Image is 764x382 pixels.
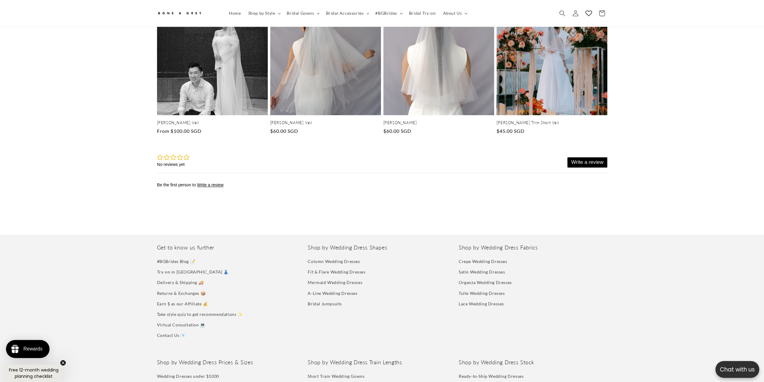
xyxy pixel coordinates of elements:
summary: #BGBrides [372,7,405,20]
a: Ready-to-Ship Wedding Dresses [459,372,524,381]
a: Mermaid Wedding Dresses [308,277,362,288]
p: Chat with us [715,365,759,374]
a: Fit & Flare Wedding Dresses [308,267,365,277]
button: Open chatbox [715,361,759,378]
summary: Shop by Style [244,7,283,20]
button: Close teaser [60,360,66,366]
span: Bridal Accessories [326,11,364,16]
a: Contact Us 📧 [157,330,186,341]
a: Take style quiz to get recommendations ✨ [157,309,243,319]
a: Bridal Try-on [405,7,439,20]
span: Bridal Gowns [287,11,314,16]
h2: Shop by Wedding Dress Shapes [308,244,456,251]
a: Crepe Wedding Dresses [459,258,507,267]
a: Returns & Exchanges 📦 [157,288,206,298]
div: Free 12-month wedding planning checklistClose teaser [6,365,61,382]
h2: Shop by Wedding Dress Fabrics [459,244,607,251]
a: [PERSON_NAME] Trim Short Veil [497,120,607,125]
summary: Search [556,7,569,20]
span: Shop by Style [248,11,275,16]
a: #BGBrides Blog 📝 [157,258,195,267]
summary: Bridal Accessories [322,7,372,20]
span: Bridal Try-on [409,11,436,16]
h2: Shop by Wedding Dress Stock [459,359,607,366]
h2: Get to know us further [157,244,306,251]
span: #BGBrides [375,11,397,16]
span: Free 12-month wedding planning checklist [9,367,59,379]
a: Tulle Wedding Dresses [459,288,505,298]
summary: Bridal Gowns [283,7,322,20]
a: Satin Wedding Dresses [459,267,505,277]
a: [PERSON_NAME] Veil [270,120,381,125]
img: Bone and Grey Bridal [157,8,202,18]
a: Lace Wedding Dresses [459,298,504,309]
summary: About Us [439,7,470,20]
a: Home [225,7,244,20]
a: A-Line Wedding Dresses [308,288,357,298]
a: Bridal Jumpsuits [308,298,342,309]
h2: Shop by Wedding Dress Train Lengths [308,359,456,366]
a: Organza Wedding Dresses [459,277,512,288]
a: Column Wedding Dresses [308,258,360,267]
a: Wedding Dresses under $1000 [157,372,219,381]
div: Rewards [23,346,42,352]
a: Write a review [40,34,66,39]
a: [PERSON_NAME] [383,120,494,125]
button: Write a review [410,9,450,19]
a: Short Train Wedding Gowns [308,372,364,381]
a: Bone and Grey Bridal [155,6,219,20]
a: Try-on in [GEOGRAPHIC_DATA] 👗 [157,267,229,277]
a: Delivery & Shipping 🚚 [157,277,204,288]
span: About Us [443,11,462,16]
a: Earn $ as our Affiliate 💰 [157,298,208,309]
a: Virtual Consultation 💻 [157,319,205,330]
span: Home [229,11,241,16]
h2: Shop by Wedding Dress Prices & Sizes [157,359,306,366]
a: [PERSON_NAME] Veil [157,120,268,125]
